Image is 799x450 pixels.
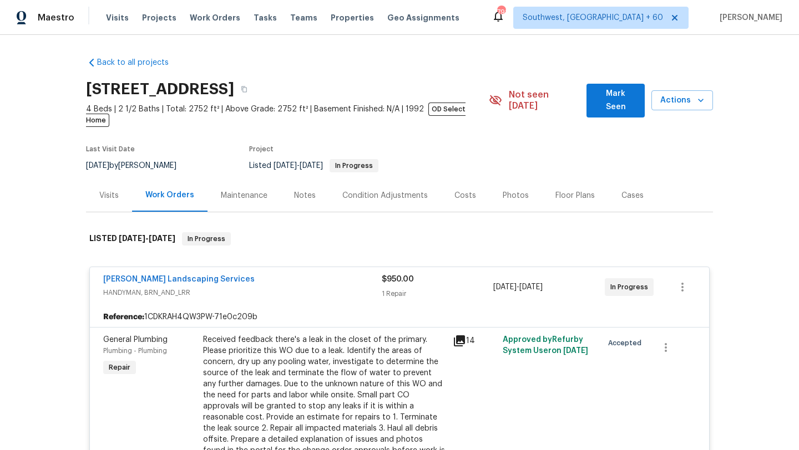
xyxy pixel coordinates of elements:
[183,233,230,244] span: In Progress
[274,162,323,170] span: -
[103,347,167,354] span: Plumbing - Plumbing
[651,90,713,111] button: Actions
[294,190,316,201] div: Notes
[555,190,595,201] div: Floor Plans
[621,190,644,201] div: Cases
[86,104,489,126] span: 4 Beds | 2 1/2 Baths | Total: 2752 ft² | Above Grade: 2752 ft² | Basement Finished: N/A | 1992
[274,162,297,170] span: [DATE]
[382,275,414,283] span: $950.00
[89,232,175,246] h6: LISTED
[509,89,579,111] span: Not seen [DATE]
[99,190,119,201] div: Visits
[503,336,588,355] span: Approved by Refurby System User on
[493,283,517,291] span: [DATE]
[190,12,240,23] span: Work Orders
[249,162,378,170] span: Listed
[454,190,476,201] div: Costs
[86,84,234,95] h2: [STREET_ADDRESS]
[119,234,175,242] span: -
[453,334,496,347] div: 14
[90,307,709,327] div: 1CDKRAH4QW3PW-71e0c209b
[86,159,190,172] div: by [PERSON_NAME]
[300,162,323,170] span: [DATE]
[104,362,135,373] span: Repair
[610,282,653,293] span: In Progress
[586,84,645,117] button: Mark Seen
[103,336,168,344] span: General Plumbing
[142,12,176,23] span: Projects
[145,190,194,201] div: Work Orders
[503,190,529,201] div: Photos
[342,190,428,201] div: Condition Adjustments
[290,12,317,23] span: Teams
[119,234,145,242] span: [DATE]
[519,283,543,291] span: [DATE]
[149,234,175,242] span: [DATE]
[608,337,646,349] span: Accepted
[103,311,144,323] b: Reference:
[660,94,704,108] span: Actions
[86,221,713,257] div: LISTED [DATE]-[DATE]In Progress
[103,275,255,283] a: [PERSON_NAME] Landscaping Services
[493,282,543,293] span: -
[103,287,382,298] span: HANDYMAN, BRN_AND_LRR
[563,347,588,355] span: [DATE]
[106,12,129,23] span: Visits
[86,162,109,170] span: [DATE]
[331,12,374,23] span: Properties
[331,162,377,169] span: In Progress
[249,146,274,152] span: Project
[221,190,267,201] div: Maintenance
[595,87,636,114] span: Mark Seen
[86,57,193,68] a: Back to all projects
[523,12,663,23] span: Southwest, [GEOGRAPHIC_DATA] + 60
[254,14,277,22] span: Tasks
[387,12,459,23] span: Geo Assignments
[497,7,505,18] div: 791
[715,12,782,23] span: [PERSON_NAME]
[86,146,135,152] span: Last Visit Date
[234,79,254,99] button: Copy Address
[382,288,493,299] div: 1 Repair
[86,103,466,127] span: OD Select Home
[38,12,74,23] span: Maestro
